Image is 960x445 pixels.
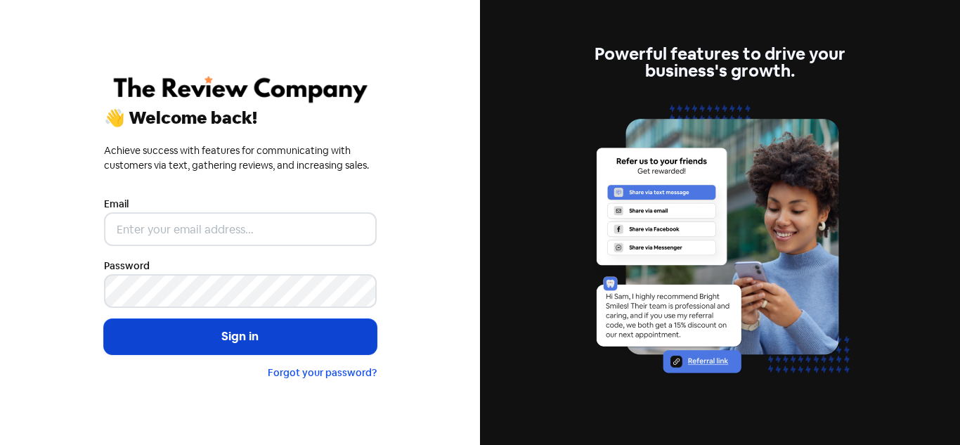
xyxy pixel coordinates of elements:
[104,259,150,273] label: Password
[104,319,377,354] button: Sign in
[104,197,129,212] label: Email
[104,143,377,173] div: Achieve success with features for communicating with customers via text, gathering reviews, and i...
[584,96,857,399] img: referrals
[268,366,377,379] a: Forgot your password?
[104,212,377,246] input: Enter your email address...
[584,46,857,79] div: Powerful features to drive your business's growth.
[104,110,377,127] div: 👋 Welcome back!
